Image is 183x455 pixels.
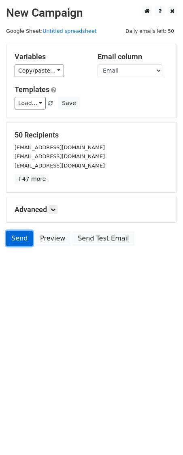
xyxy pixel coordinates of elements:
small: [EMAIL_ADDRESS][DOMAIN_NAME] [15,144,105,150]
a: +47 more [15,174,49,184]
h5: 50 Recipients [15,131,168,140]
a: Untitled spreadsheet [43,28,96,34]
small: [EMAIL_ADDRESS][DOMAIN_NAME] [15,153,105,159]
button: Save [58,97,79,109]
h5: Advanced [15,205,168,214]
iframe: Chat Widget [143,416,183,455]
h5: Email column [98,52,168,61]
a: Send [6,231,33,246]
a: Preview [35,231,70,246]
small: Google Sheet: [6,28,97,34]
a: Load... [15,97,46,109]
h2: New Campaign [6,6,177,20]
a: Daily emails left: 50 [123,28,177,34]
h5: Variables [15,52,85,61]
a: Templates [15,85,49,94]
small: [EMAIL_ADDRESS][DOMAIN_NAME] [15,163,105,169]
span: Daily emails left: 50 [123,27,177,36]
a: Send Test Email [72,231,134,246]
a: Copy/paste... [15,64,64,77]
